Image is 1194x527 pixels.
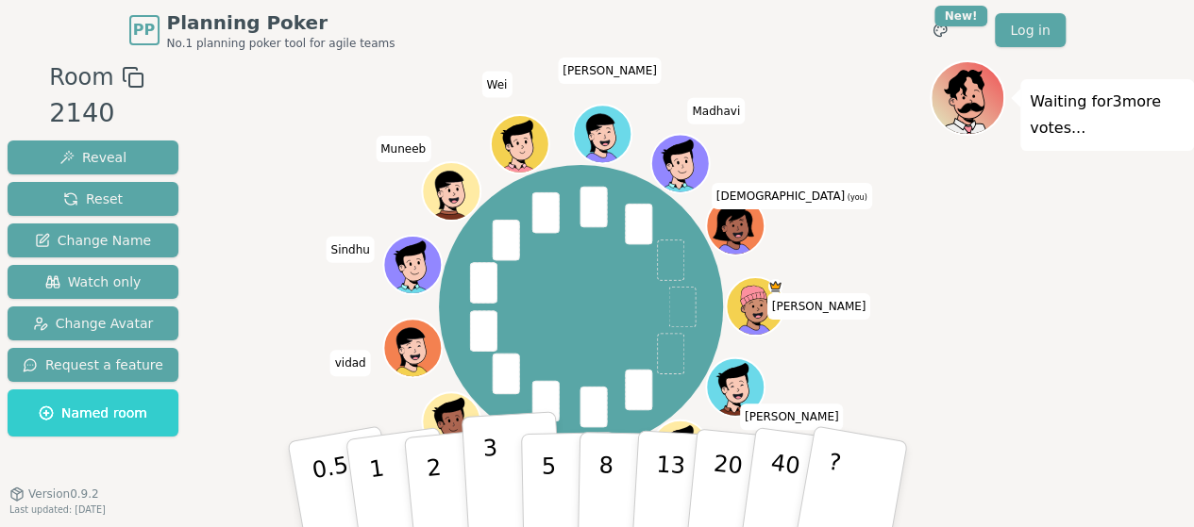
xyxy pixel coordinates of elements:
[133,19,155,41] span: PP
[8,223,178,257] button: Change Name
[63,189,123,208] span: Reset
[8,389,178,436] button: Named room
[39,403,147,422] span: Named room
[8,182,178,216] button: Reset
[49,60,113,94] span: Room
[167,9,395,36] span: Planning Poker
[740,403,844,430] span: Click to change your name
[934,6,988,26] div: New!
[923,13,957,47] button: New!
[687,98,745,124] span: Click to change your name
[33,314,154,333] span: Change Avatar
[330,351,371,377] span: Click to change your name
[708,199,763,254] button: Click to change your avatar
[376,136,430,162] span: Click to change your name
[9,486,99,502] button: Version0.9.2
[129,9,395,51] a: PPPlanning PokerNo.1 planning poker tool for agile teams
[845,193,867,202] span: (you)
[8,348,178,382] button: Request a feature
[28,486,99,502] span: Version 0.9.2
[995,13,1065,47] a: Log in
[8,306,178,340] button: Change Avatar
[712,183,872,209] span: Click to change your name
[167,36,395,51] span: No.1 planning poker tool for agile teams
[49,94,143,133] div: 2140
[8,265,178,299] button: Watch only
[1030,89,1185,141] p: Waiting for 3 more votes...
[35,231,151,250] span: Change Name
[558,58,662,84] span: Click to change your name
[481,72,512,98] span: Click to change your name
[326,237,374,263] span: Click to change your name
[23,355,163,374] span: Request a feature
[767,293,871,320] span: Click to change your name
[8,140,178,174] button: Reveal
[59,148,126,167] span: Reveal
[9,504,106,515] span: Last updated: [DATE]
[45,272,142,291] span: Watch only
[767,279,782,293] span: Patrick is the host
